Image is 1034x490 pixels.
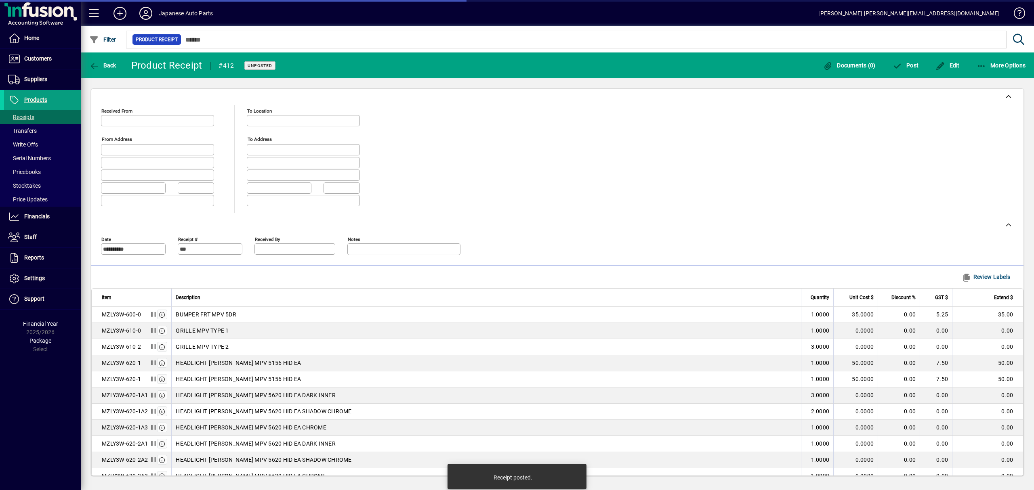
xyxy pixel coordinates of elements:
[81,58,125,73] app-page-header-button: Back
[855,440,874,448] span: 0.0000
[87,58,118,73] button: Back
[171,307,801,323] td: BUMPER FRT MPV 5DR
[348,236,360,242] mat-label: Notes
[878,387,920,404] td: 0.00
[801,307,833,323] td: 1.0000
[961,270,1010,283] span: Review Labels
[176,293,200,302] span: Description
[811,293,829,302] span: Quantity
[24,234,37,240] span: Staff
[952,404,1023,420] td: 0.00
[4,165,81,179] a: Pricebooks
[171,387,801,404] td: HEADLIGHT [PERSON_NAME] MPV 5620 HID EA DARK INNER
[4,28,81,48] a: Home
[8,182,41,189] span: Stocktakes
[101,236,111,242] mat-label: Date
[4,289,81,309] a: Support
[952,452,1023,468] td: 0.00
[248,63,272,68] span: Unposted
[107,6,133,21] button: Add
[133,6,159,21] button: Profile
[101,108,132,114] mat-label: Received From
[878,404,920,420] td: 0.00
[4,110,81,124] a: Receipts
[171,404,801,420] td: HEADLIGHT [PERSON_NAME] MPV 5620 HID EA SHADOW CHROME
[920,452,952,468] td: 0.00
[102,293,111,302] span: Item
[952,468,1023,484] td: 0.00
[23,320,58,327] span: Financial Year
[855,391,874,399] span: 0.0000
[255,236,280,242] mat-label: Received by
[24,35,39,41] span: Home
[159,7,213,20] div: Japanese Auto Parts
[178,236,198,242] mat-label: Receipt #
[801,420,833,436] td: 1.0000
[102,359,141,367] div: MZLY3W-620-1
[102,375,141,383] div: MZLY3W-620-1
[4,268,81,289] a: Settings
[494,473,532,482] div: Receipt posted.
[171,355,801,371] td: HEADLIGHT [PERSON_NAME] MPV 5156 HID EA
[171,420,801,436] td: HEADLIGHT [PERSON_NAME] MPV 5620 HID EA CHROME
[801,355,833,371] td: 1.0000
[920,371,952,387] td: 7.50
[878,323,920,339] td: 0.00
[906,62,910,69] span: P
[878,371,920,387] td: 0.00
[87,32,118,47] button: Filter
[4,124,81,138] a: Transfers
[852,375,874,383] span: 50.0000
[131,59,202,72] div: Product Receipt
[102,423,148,431] div: MZLY3W-620-1A3
[4,49,81,69] a: Customers
[171,339,801,355] td: GRILLE MPV TYPE 2
[878,452,920,468] td: 0.00
[855,407,874,415] span: 0.0000
[801,371,833,387] td: 1.0000
[855,327,874,335] span: 0.0000
[4,248,81,268] a: Reports
[24,295,44,302] span: Support
[920,355,952,371] td: 7.50
[878,307,920,323] td: 0.00
[821,58,878,73] button: Documents (0)
[933,58,962,73] button: Edit
[8,128,37,134] span: Transfers
[171,468,801,484] td: HEADLIGHT [PERSON_NAME] MPV 5620 HID EA CHROME
[801,339,833,355] td: 3.0000
[878,420,920,436] td: 0.00
[994,293,1013,302] span: Extend $
[855,472,874,480] span: 0.0000
[952,307,1023,323] td: 35.00
[801,436,833,452] td: 1.0000
[247,108,272,114] mat-label: To location
[89,62,116,69] span: Back
[935,62,960,69] span: Edit
[4,69,81,90] a: Suppliers
[801,387,833,404] td: 3.0000
[102,343,141,351] div: MZLY3W-610-2
[8,169,41,175] span: Pricebooks
[852,310,874,318] span: 35.0000
[952,371,1023,387] td: 50.00
[935,293,948,302] span: GST $
[878,468,920,484] td: 0.00
[801,404,833,420] td: 2.0000
[89,36,116,43] span: Filter
[878,355,920,371] td: 0.00
[24,76,47,82] span: Suppliers
[102,407,148,415] div: MZLY3W-620-1A2
[102,327,141,335] div: MZLY3W-610-0
[920,339,952,355] td: 0.00
[952,420,1023,436] td: 0.00
[801,468,833,484] td: 1.0000
[920,404,952,420] td: 0.00
[975,58,1028,73] button: More Options
[8,196,48,203] span: Price Updates
[4,207,81,227] a: Financials
[4,193,81,206] a: Price Updates
[171,452,801,468] td: HEADLIGHT [PERSON_NAME] MPV 5620 HID EA SHADOW CHROME
[8,141,38,148] span: Write Offs
[920,436,952,452] td: 0.00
